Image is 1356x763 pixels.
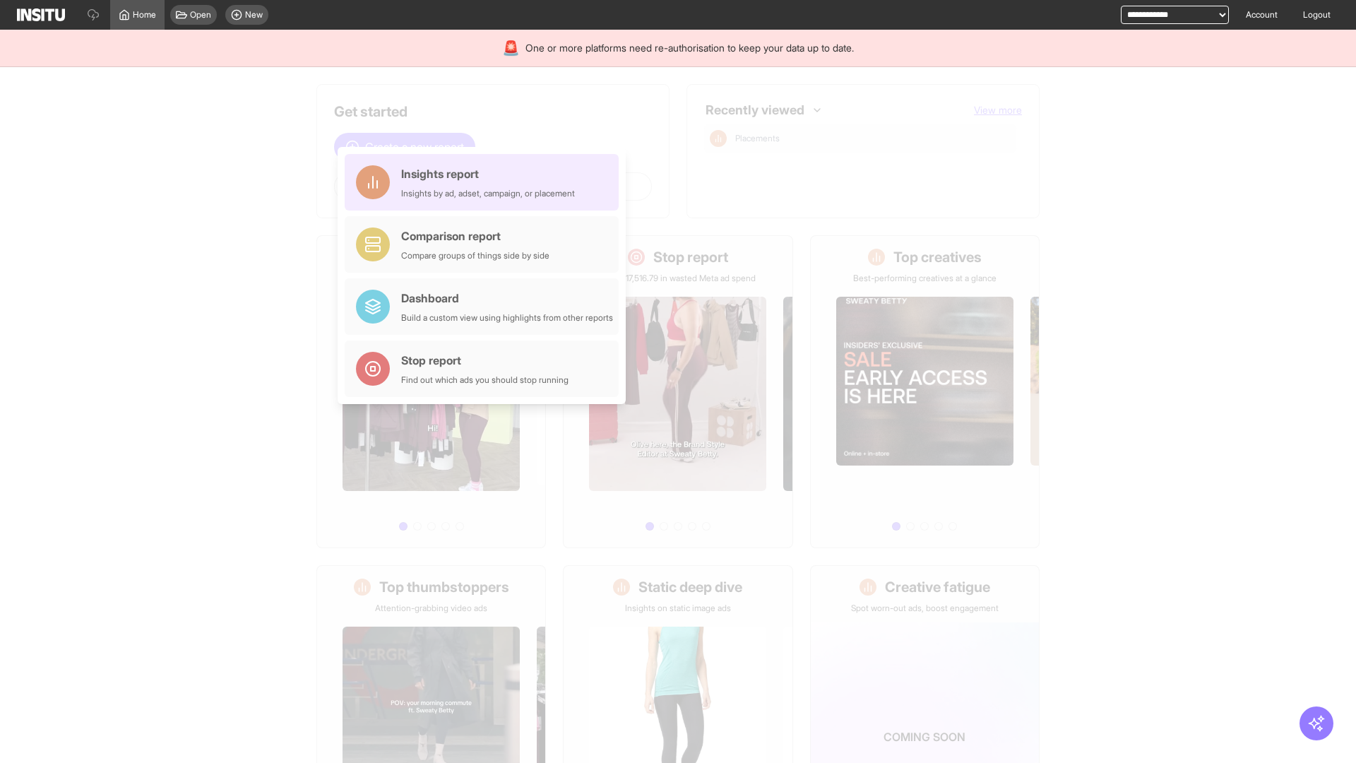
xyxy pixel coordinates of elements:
[401,312,613,324] div: Build a custom view using highlights from other reports
[401,227,549,244] div: Comparison report
[401,188,575,199] div: Insights by ad, adset, campaign, or placement
[401,352,569,369] div: Stop report
[401,165,575,182] div: Insights report
[17,8,65,21] img: Logo
[245,9,263,20] span: New
[502,38,520,58] div: 🚨
[401,374,569,386] div: Find out which ads you should stop running
[401,290,613,307] div: Dashboard
[190,9,211,20] span: Open
[525,41,854,55] span: One or more platforms need re-authorisation to keep your data up to date.
[401,250,549,261] div: Compare groups of things side by side
[133,9,156,20] span: Home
